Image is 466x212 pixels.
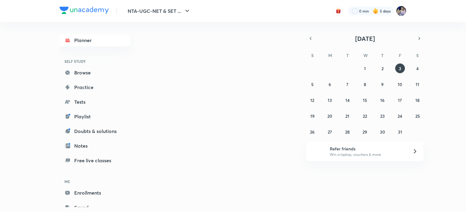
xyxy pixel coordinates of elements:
[355,34,375,43] span: [DATE]
[363,97,367,103] abbr: October 15, 2025
[363,113,367,119] abbr: October 22, 2025
[330,146,405,152] h6: Refer friends
[363,52,368,58] abbr: Wednesday
[308,127,317,137] button: October 26, 2025
[398,113,402,119] abbr: October 24, 2025
[381,52,384,58] abbr: Thursday
[60,110,130,123] a: Playlist
[60,56,130,66] h6: SELF STUDY
[60,154,130,167] a: Free live classes
[308,111,317,121] button: October 19, 2025
[343,79,352,89] button: October 7, 2025
[343,111,352,121] button: October 21, 2025
[330,152,405,157] p: Win a laptop, vouchers & more
[381,66,384,71] abbr: October 2, 2025
[413,95,422,105] button: October 18, 2025
[325,111,335,121] button: October 20, 2025
[395,63,405,73] button: October 3, 2025
[308,95,317,105] button: October 12, 2025
[325,95,335,105] button: October 13, 2025
[311,81,314,87] abbr: October 5, 2025
[395,95,405,105] button: October 17, 2025
[124,5,195,17] button: NTA-UGC-NET & SET ...
[311,145,323,157] img: referral
[377,79,387,89] button: October 9, 2025
[398,97,402,103] abbr: October 17, 2025
[416,66,419,71] abbr: October 4, 2025
[415,113,420,119] abbr: October 25, 2025
[310,97,314,103] abbr: October 12, 2025
[60,7,109,14] img: Company Logo
[360,95,370,105] button: October 15, 2025
[395,111,405,121] button: October 24, 2025
[343,127,352,137] button: October 28, 2025
[325,79,335,89] button: October 6, 2025
[377,127,387,137] button: October 30, 2025
[60,34,130,46] a: Planner
[416,52,419,58] abbr: Saturday
[399,66,401,71] abbr: October 3, 2025
[328,52,332,58] abbr: Monday
[345,129,350,135] abbr: October 28, 2025
[380,113,385,119] abbr: October 23, 2025
[308,79,317,89] button: October 5, 2025
[345,97,350,103] abbr: October 14, 2025
[60,176,130,187] h6: ME
[399,52,401,58] abbr: Friday
[413,63,422,73] button: October 4, 2025
[60,140,130,152] a: Notes
[346,52,349,58] abbr: Tuesday
[395,79,405,89] button: October 10, 2025
[60,187,130,199] a: Enrollments
[413,79,422,89] button: October 11, 2025
[377,63,387,73] button: October 2, 2025
[395,127,405,137] button: October 31, 2025
[398,129,402,135] abbr: October 31, 2025
[360,63,370,73] button: October 1, 2025
[380,97,384,103] abbr: October 16, 2025
[360,79,370,89] button: October 8, 2025
[325,127,335,137] button: October 27, 2025
[311,52,314,58] abbr: Sunday
[381,81,384,87] abbr: October 9, 2025
[60,7,109,16] a: Company Logo
[362,129,367,135] abbr: October 29, 2025
[416,81,419,87] abbr: October 11, 2025
[328,129,332,135] abbr: October 27, 2025
[60,66,130,79] a: Browse
[336,8,341,14] img: avatar
[327,113,332,119] abbr: October 20, 2025
[364,81,366,87] abbr: October 8, 2025
[346,81,348,87] abbr: October 7, 2025
[364,66,366,71] abbr: October 1, 2025
[315,34,415,43] button: [DATE]
[377,95,387,105] button: October 16, 2025
[60,81,130,93] a: Practice
[377,111,387,121] button: October 23, 2025
[60,125,130,137] a: Doubts & solutions
[333,6,343,16] button: avatar
[329,81,331,87] abbr: October 6, 2025
[396,6,406,16] img: Tanya Gautam
[343,95,352,105] button: October 14, 2025
[310,113,315,119] abbr: October 19, 2025
[60,96,130,108] a: Tests
[413,111,422,121] button: October 25, 2025
[398,81,402,87] abbr: October 10, 2025
[415,97,420,103] abbr: October 18, 2025
[380,129,385,135] abbr: October 30, 2025
[360,111,370,121] button: October 22, 2025
[360,127,370,137] button: October 29, 2025
[373,8,379,14] img: streak
[310,129,315,135] abbr: October 26, 2025
[345,113,349,119] abbr: October 21, 2025
[328,97,332,103] abbr: October 13, 2025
